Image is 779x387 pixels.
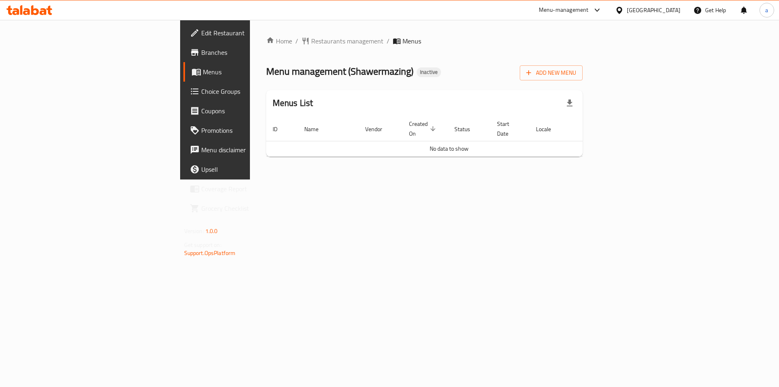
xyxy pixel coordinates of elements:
[417,67,441,77] div: Inactive
[201,184,304,194] span: Coverage Report
[311,36,383,46] span: Restaurants management
[183,199,310,218] a: Grocery Checklist
[273,97,313,109] h2: Menus List
[201,86,304,96] span: Choice Groups
[526,68,576,78] span: Add New Menu
[266,36,583,46] nav: breadcrumb
[184,226,204,236] span: Version:
[203,67,304,77] span: Menus
[409,119,438,138] span: Created On
[183,82,310,101] a: Choice Groups
[560,93,579,113] div: Export file
[183,140,310,160] a: Menu disclaimer
[387,36,389,46] li: /
[365,124,393,134] span: Vendor
[201,28,304,38] span: Edit Restaurant
[417,69,441,76] span: Inactive
[201,125,304,135] span: Promotions
[183,43,310,62] a: Branches
[304,124,329,134] span: Name
[183,121,310,140] a: Promotions
[201,164,304,174] span: Upsell
[454,124,481,134] span: Status
[571,117,632,141] th: Actions
[273,124,288,134] span: ID
[539,5,589,15] div: Menu-management
[183,179,310,199] a: Coverage Report
[627,6,680,15] div: [GEOGRAPHIC_DATA]
[201,203,304,213] span: Grocery Checklist
[183,62,310,82] a: Menus
[184,240,222,250] span: Get support on:
[184,248,236,258] a: Support.OpsPlatform
[765,6,768,15] span: a
[402,36,421,46] span: Menus
[266,117,632,157] table: enhanced table
[201,145,304,155] span: Menu disclaimer
[266,62,413,80] span: Menu management ( Shawermazing )
[201,48,304,57] span: Branches
[183,101,310,121] a: Coupons
[497,119,520,138] span: Start Date
[201,106,304,116] span: Coupons
[430,143,469,154] span: No data to show
[183,23,310,43] a: Edit Restaurant
[301,36,383,46] a: Restaurants management
[536,124,562,134] span: Locale
[205,226,218,236] span: 1.0.0
[520,65,583,80] button: Add New Menu
[183,160,310,179] a: Upsell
